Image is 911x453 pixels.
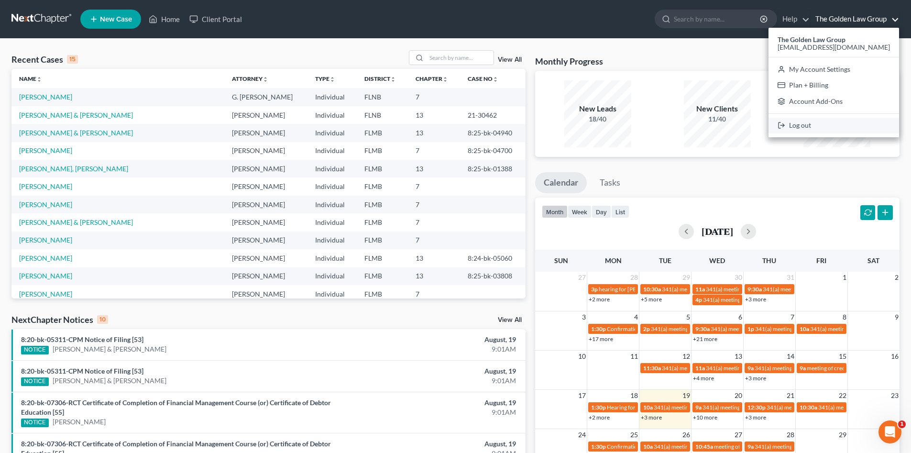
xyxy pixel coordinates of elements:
[307,88,357,106] td: Individual
[498,317,522,323] a: View All
[591,286,598,293] span: 3p
[581,311,587,323] span: 3
[659,256,671,265] span: Tue
[224,267,307,285] td: [PERSON_NAME]
[643,286,661,293] span: 10:30a
[747,404,766,411] span: 12:30p
[357,439,516,449] div: August, 19
[357,142,408,160] td: FLMB
[693,414,717,421] a: +10 more
[894,311,900,323] span: 9
[357,267,408,285] td: FLMB
[810,325,902,332] span: 341(a) meeting for [PERSON_NAME]
[607,325,766,332] span: Confirmation hearing for [PERSON_NAME] & [PERSON_NAME]
[263,77,268,82] i: unfold_more
[21,367,143,375] a: 8:20-bk-05311-CPM Notice of Filing [53]
[224,124,307,142] td: [PERSON_NAME]
[357,398,516,408] div: August, 19
[768,77,899,93] a: Plan + Billing
[19,182,72,190] a: [PERSON_NAME]
[890,390,900,401] span: 23
[755,443,898,450] span: 341(a) meeting for [PERSON_NAME] & [PERSON_NAME]
[607,404,681,411] span: Hearing for [PERSON_NAME]
[307,267,357,285] td: Individual
[232,75,268,82] a: Attorneyunfold_more
[408,88,460,106] td: 7
[408,142,460,160] td: 7
[890,351,900,362] span: 16
[577,272,587,283] span: 27
[643,443,653,450] span: 10a
[364,75,396,82] a: Districtunfold_more
[19,272,72,280] a: [PERSON_NAME]
[643,325,650,332] span: 2p
[734,351,743,362] span: 13
[224,249,307,267] td: [PERSON_NAME]
[460,267,526,285] td: 8:25-bk-03808
[408,124,460,142] td: 13
[67,55,78,64] div: 15
[695,404,702,411] span: 9a
[408,232,460,249] td: 7
[19,290,72,298] a: [PERSON_NAME]
[734,390,743,401] span: 20
[224,106,307,124] td: [PERSON_NAME]
[695,365,705,372] span: 11a
[695,286,705,293] span: 11a
[747,365,754,372] span: 9a
[408,196,460,213] td: 7
[768,61,899,77] a: My Account Settings
[592,205,611,218] button: day
[878,420,901,443] iframe: Intercom live chat
[768,118,899,134] a: Log out
[427,51,494,65] input: Search by name...
[19,146,72,155] a: [PERSON_NAME]
[702,404,841,411] span: 341(a) meeting for [PERSON_NAME] [PERSON_NAME]
[589,335,613,343] a: +17 more
[763,286,855,293] span: 341(a) meeting for [PERSON_NAME]
[786,351,795,362] span: 14
[737,311,743,323] span: 6
[357,196,408,213] td: FLMB
[747,443,754,450] span: 9a
[842,272,847,283] span: 1
[21,346,49,354] div: NOTICE
[224,177,307,195] td: [PERSON_NAME]
[19,93,72,101] a: [PERSON_NAME]
[591,325,606,332] span: 1:30p
[315,75,335,82] a: Typeunfold_more
[329,77,335,82] i: unfold_more
[734,429,743,441] span: 27
[21,419,49,427] div: NOTICE
[693,375,714,382] a: +4 more
[643,404,653,411] span: 10a
[357,335,516,344] div: August, 19
[577,390,587,401] span: 17
[442,77,448,82] i: unfold_more
[842,311,847,323] span: 8
[681,429,691,441] span: 26
[307,142,357,160] td: Individual
[589,296,610,303] a: +2 more
[357,285,408,303] td: FLMB
[357,232,408,249] td: FLMB
[778,35,845,44] strong: The Golden Law Group
[755,325,898,332] span: 341(a) meeting for [PERSON_NAME] & [PERSON_NAME]
[224,88,307,106] td: G. [PERSON_NAME]
[706,365,798,372] span: 341(a) meeting for [PERSON_NAME]
[19,111,133,119] a: [PERSON_NAME] & [PERSON_NAME]
[21,335,143,343] a: 8:20-bk-05311-CPM Notice of Filing [53]
[357,376,516,386] div: 9:01AM
[357,88,408,106] td: FLNB
[611,205,629,218] button: list
[357,160,408,177] td: FLMB
[408,213,460,231] td: 7
[224,232,307,249] td: [PERSON_NAME]
[224,142,307,160] td: [PERSON_NAME]
[811,11,899,28] a: The Golden Law Group
[357,408,516,417] div: 9:01AM
[100,16,132,23] span: New Case
[800,404,817,411] span: 10:30a
[867,256,879,265] span: Sat
[357,177,408,195] td: FLMB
